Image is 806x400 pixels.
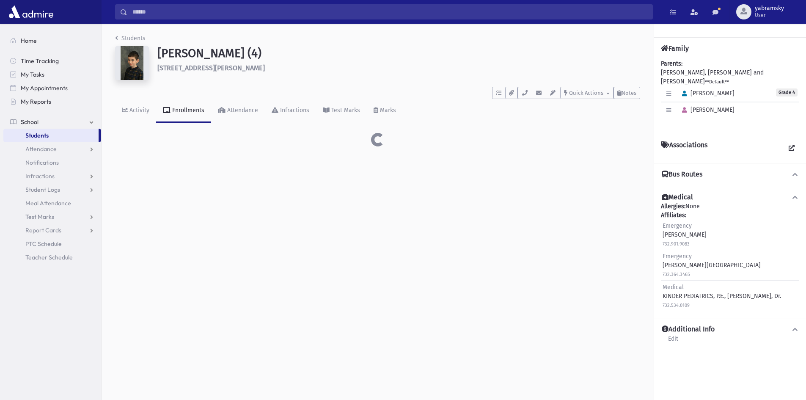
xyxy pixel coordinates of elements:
[3,196,101,210] a: Meal Attendance
[662,170,702,179] h4: Bus Routes
[661,59,799,127] div: [PERSON_NAME], [PERSON_NAME] and [PERSON_NAME]
[661,44,689,52] h4: Family
[663,222,692,229] span: Emergency
[663,303,690,308] small: 732.534.0109
[7,3,55,20] img: AdmirePro
[21,71,44,78] span: My Tasks
[157,46,640,61] h1: [PERSON_NAME] (4)
[278,107,309,114] div: Infractions
[3,81,101,95] a: My Appointments
[776,88,798,97] span: Grade 4
[25,172,55,180] span: Infractions
[622,90,636,96] span: Notes
[330,107,360,114] div: Test Marks
[115,34,146,46] nav: breadcrumb
[755,5,784,12] span: yabramsky
[663,284,684,291] span: Medical
[661,60,682,67] b: Parents:
[663,241,690,247] small: 732.901.9083
[3,156,101,169] a: Notifications
[25,240,62,248] span: PTC Schedule
[661,212,686,219] b: Affiliates:
[3,251,101,264] a: Teacher Schedule
[3,54,101,68] a: Time Tracking
[661,170,799,179] button: Bus Routes
[156,99,211,123] a: Enrollments
[378,107,396,114] div: Marks
[678,90,734,97] span: [PERSON_NAME]
[668,334,679,349] a: Edit
[21,84,68,92] span: My Appointments
[3,210,101,223] a: Test Marks
[25,213,54,221] span: Test Marks
[678,106,734,113] span: [PERSON_NAME]
[21,37,37,44] span: Home
[661,141,707,156] h4: Associations
[21,98,51,105] span: My Reports
[25,226,61,234] span: Report Cards
[3,223,101,237] a: Report Cards
[560,87,613,99] button: Quick Actions
[569,90,603,96] span: Quick Actions
[115,99,156,123] a: Activity
[127,4,652,19] input: Search
[661,202,799,311] div: None
[25,199,71,207] span: Meal Attendance
[3,129,99,142] a: Students
[3,115,101,129] a: School
[25,254,73,261] span: Teacher Schedule
[661,325,799,334] button: Additional Info
[367,99,403,123] a: Marks
[663,221,707,248] div: [PERSON_NAME]
[3,237,101,251] a: PTC Schedule
[3,169,101,183] a: Infractions
[211,99,265,123] a: Attendance
[171,107,204,114] div: Enrollments
[21,57,59,65] span: Time Tracking
[21,118,39,126] span: School
[316,99,367,123] a: Test Marks
[3,34,101,47] a: Home
[3,142,101,156] a: Attendance
[662,325,715,334] h4: Additional Info
[25,132,49,139] span: Students
[663,253,692,260] span: Emergency
[157,64,640,72] h6: [STREET_ADDRESS][PERSON_NAME]
[784,141,799,156] a: View all Associations
[115,35,146,42] a: Students
[128,107,149,114] div: Activity
[226,107,258,114] div: Attendance
[663,272,690,277] small: 732.364.3465
[25,186,60,193] span: Student Logs
[3,183,101,196] a: Student Logs
[25,159,59,166] span: Notifications
[3,68,101,81] a: My Tasks
[661,203,685,210] b: Allergies:
[613,87,640,99] button: Notes
[663,283,781,309] div: KINDER PEDIATRICS, P.E., [PERSON_NAME], Dr.
[3,95,101,108] a: My Reports
[663,252,761,279] div: [PERSON_NAME][GEOGRAPHIC_DATA]
[662,193,693,202] h4: Medical
[265,99,316,123] a: Infractions
[661,193,799,202] button: Medical
[755,12,784,19] span: User
[25,145,57,153] span: Attendance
